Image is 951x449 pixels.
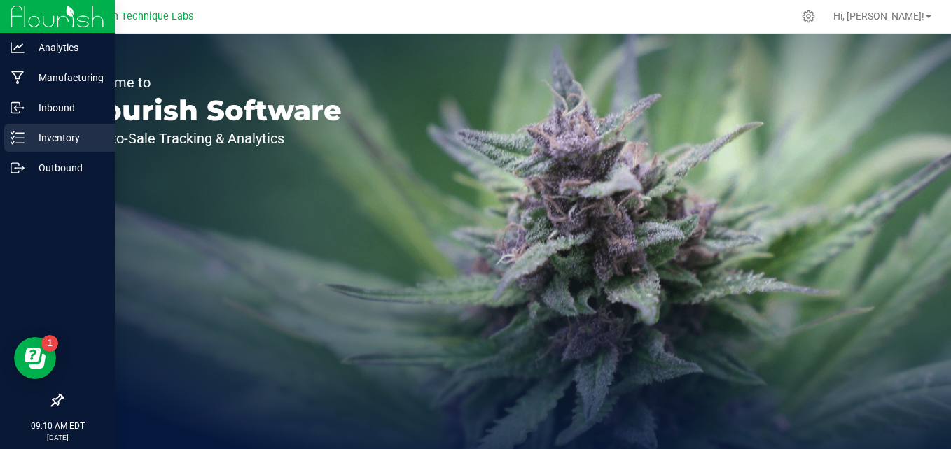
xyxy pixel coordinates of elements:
iframe: Resource center [14,337,56,379]
span: Clean Technique Labs [92,10,193,22]
p: Welcome to [76,76,342,90]
span: Hi, [PERSON_NAME]! [833,10,924,22]
p: Manufacturing [25,69,109,86]
inline-svg: Manufacturing [11,71,25,85]
p: [DATE] [6,432,109,443]
inline-svg: Analytics [11,41,25,55]
p: Flourish Software [76,97,342,124]
p: Inbound [25,99,109,116]
inline-svg: Inbound [11,101,25,115]
p: Outbound [25,159,109,176]
p: 09:10 AM EDT [6,420,109,432]
p: Seed-to-Sale Tracking & Analytics [76,131,342,145]
div: Manage settings [800,10,817,23]
inline-svg: Inventory [11,131,25,145]
p: Analytics [25,39,109,56]
iframe: Resource center unread badge [41,335,58,352]
p: Inventory [25,129,109,146]
inline-svg: Outbound [11,161,25,175]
